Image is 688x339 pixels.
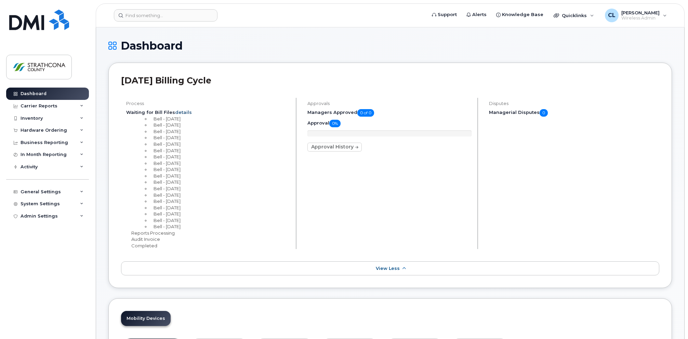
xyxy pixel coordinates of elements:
h5: Managerial Disputes [489,109,659,117]
li: Bell - [DATE] [150,223,290,230]
span: 0% [329,120,341,127]
li: Waiting for Bill Files [126,109,290,116]
li: Bell - [DATE] [150,160,290,167]
h4: Approvals [307,101,471,106]
h1: Dashboard [108,40,672,52]
li: Reports Processing [126,230,290,236]
li: Bell - [DATE] [150,116,290,122]
li: Bell - [DATE] [150,122,290,128]
li: Bell - [DATE] [150,185,290,192]
li: Bell - [DATE] [150,154,290,160]
a: Approval History [307,143,362,152]
li: Bell - [DATE] [150,141,290,147]
li: Bell - [DATE] [150,217,290,224]
li: Bell - [DATE] [150,173,290,179]
li: Bell - [DATE] [150,147,290,154]
li: Bell - [DATE] [150,211,290,217]
li: Completed [126,243,290,249]
li: Bell - [DATE] [150,134,290,141]
span: 0 [540,109,548,117]
span: 0 of 0 [357,109,374,117]
h5: Managers Approved [307,109,471,117]
li: Bell - [DATE] [150,192,290,198]
span: View Less [376,266,400,271]
li: Bell - [DATE] [150,179,290,185]
li: Bell - [DATE] [150,166,290,173]
li: Audit Invoice [126,236,290,243]
h2: [DATE] Billing Cycle [121,75,659,86]
a: Mobility Devices [121,311,171,326]
li: Bell - [DATE] [150,198,290,205]
li: Bell - [DATE] [150,205,290,211]
a: details [175,109,192,115]
h4: Process [126,101,290,106]
h5: Approval [307,120,471,127]
h4: Disputes [489,101,659,106]
li: Bell - [DATE] [150,128,290,135]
